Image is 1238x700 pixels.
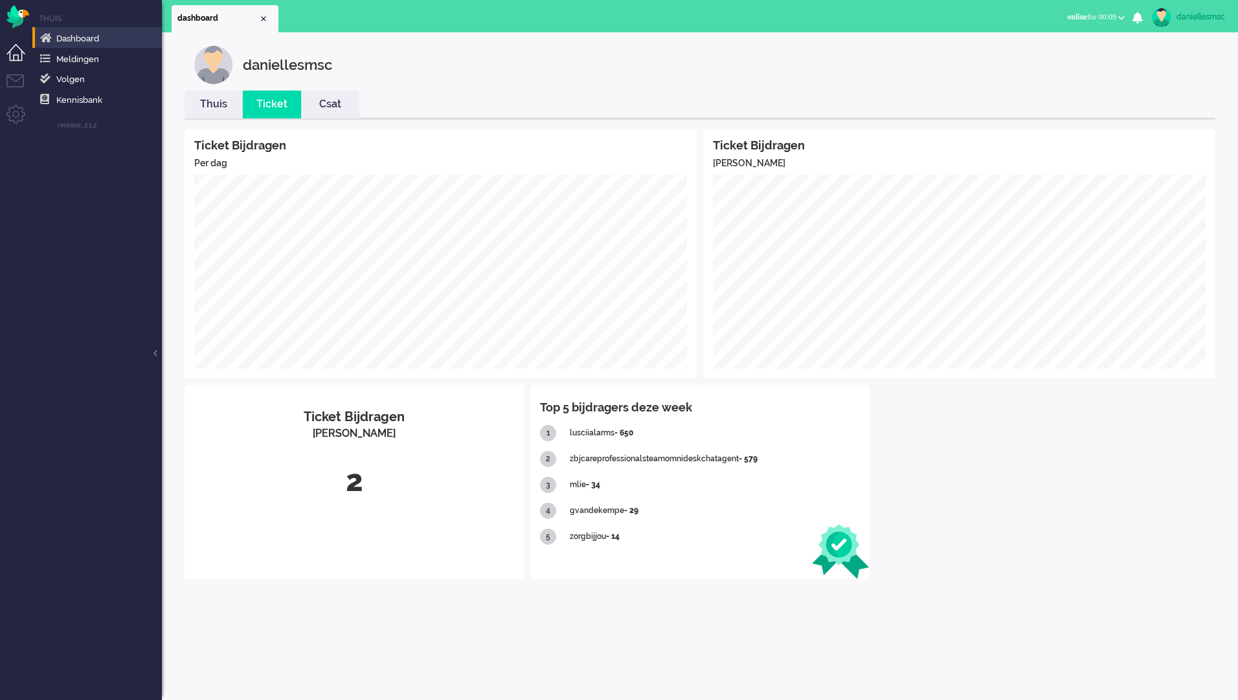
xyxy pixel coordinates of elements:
div: 4 [540,503,556,519]
b: - 29 [624,506,638,515]
span: Volgen [56,74,85,84]
span: for 00:09 [1067,12,1116,21]
b: - 34 [586,480,600,489]
div: 2 [540,451,556,467]
div: 3 [540,477,556,493]
div: zorgbijjou [570,524,860,550]
li: Home menu item [39,13,162,24]
h5: Per dag [194,159,687,168]
h4: Top 5 bijdragers deze week [540,401,860,414]
div: 2 [194,460,514,503]
li: Dashboard [172,5,278,32]
a: Csat [301,97,359,112]
div: daniellesmsc [1176,10,1225,23]
img: ribbon.svg [812,524,870,579]
div: Ticket Bijdragen [194,408,514,426]
li: onlinefor 00:09 [1059,4,1132,32]
h5: [PERSON_NAME] [713,159,1206,168]
a: Dashboard menu item [38,31,162,45]
b: - 650 [614,428,633,437]
span: Kennisbank [56,95,102,105]
div: daniellesmsc [243,45,332,84]
div: zbjcareprofessionalsteamomnideskchatagent [570,446,860,472]
h4: Ticket Bijdragen [194,139,687,152]
div: Close tab [258,14,269,24]
li: Dashboard menu [6,44,36,73]
h4: Ticket Bijdragen [713,139,1206,152]
button: onlinefor 00:09 [1059,8,1132,27]
a: Thuis [185,97,243,112]
div: 1 [540,425,556,441]
span: dashboard [177,13,258,24]
span: Dashboard [56,34,99,43]
li: Csat [301,91,359,118]
img: avatar [1152,8,1171,27]
li: Ticket [243,91,301,118]
div: [PERSON_NAME] [194,426,514,441]
div: mlie [570,472,860,498]
li: Thuis [185,91,243,118]
li: Admin menu [6,105,36,134]
span: Meldingen [56,54,99,64]
div: 5 [540,529,556,545]
b: - 14 [606,532,620,541]
a: Following [38,72,162,86]
div: gvandekempe [570,498,860,524]
a: Ticket [243,97,301,112]
a: Omnidesk [6,8,29,18]
a: Notifications menu item [38,52,162,66]
a: daniellesmsc [1149,8,1225,27]
li: Tickets menu [6,74,36,104]
img: flow_omnibird.svg [6,5,29,28]
span: online [1067,12,1087,21]
a: Knowledge base [38,93,162,107]
span: release_2.1.2 [58,121,96,130]
div: lusciialarms [570,421,860,446]
b: - 579 [739,454,758,463]
img: customer.svg [194,45,233,84]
